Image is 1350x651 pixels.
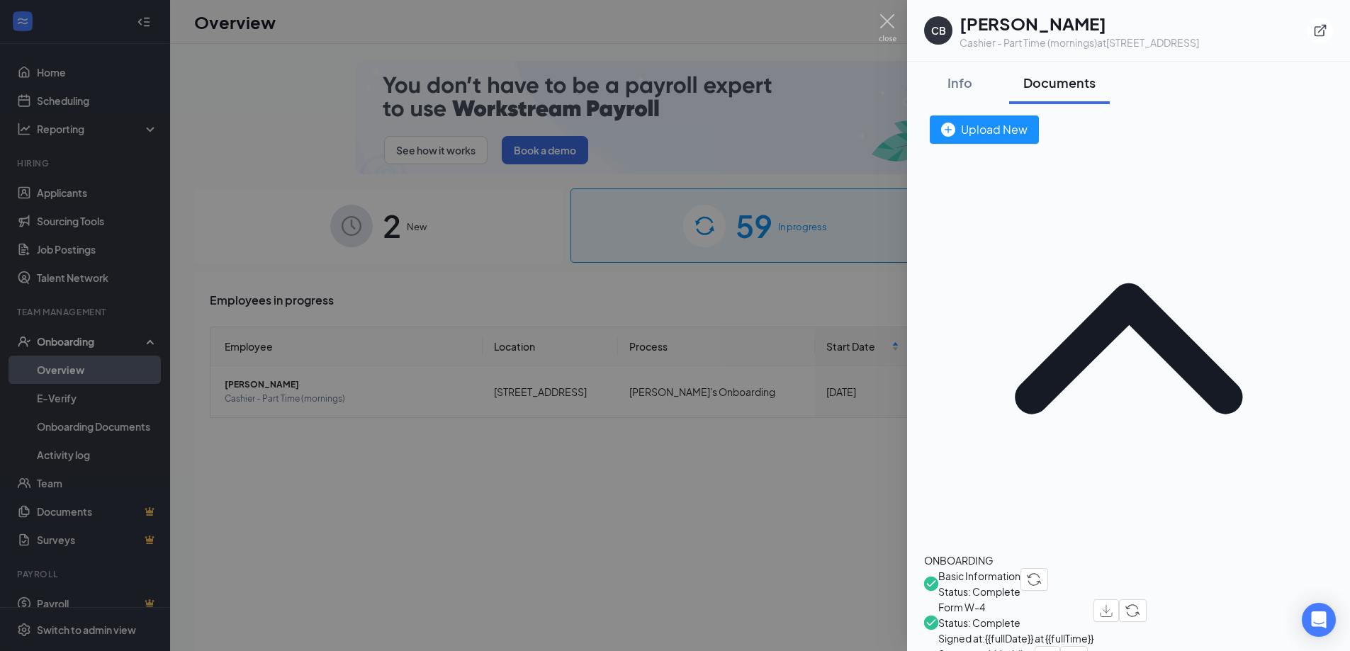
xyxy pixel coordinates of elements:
span: Basic Information [938,568,1020,584]
span: Signed at: {{fullDate}} at {{fullTime}} [938,630,1093,646]
button: ExternalLink [1307,18,1333,43]
svg: ChevronUp [924,144,1333,553]
div: Cashier - Part Time (mornings) at [STREET_ADDRESS] [960,35,1199,50]
button: Upload New [930,115,1039,144]
h1: [PERSON_NAME] [960,11,1199,35]
span: Form W-4 [938,599,1093,615]
span: Status: Complete [938,584,1020,599]
div: Info [938,74,981,91]
div: Open Intercom Messenger [1302,603,1336,637]
span: Status: Complete [938,615,1093,630]
div: ONBOARDING [924,553,1333,568]
div: Documents [1023,74,1096,91]
svg: ExternalLink [1313,23,1327,38]
div: Upload New [941,120,1028,138]
div: CB [931,23,946,38]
